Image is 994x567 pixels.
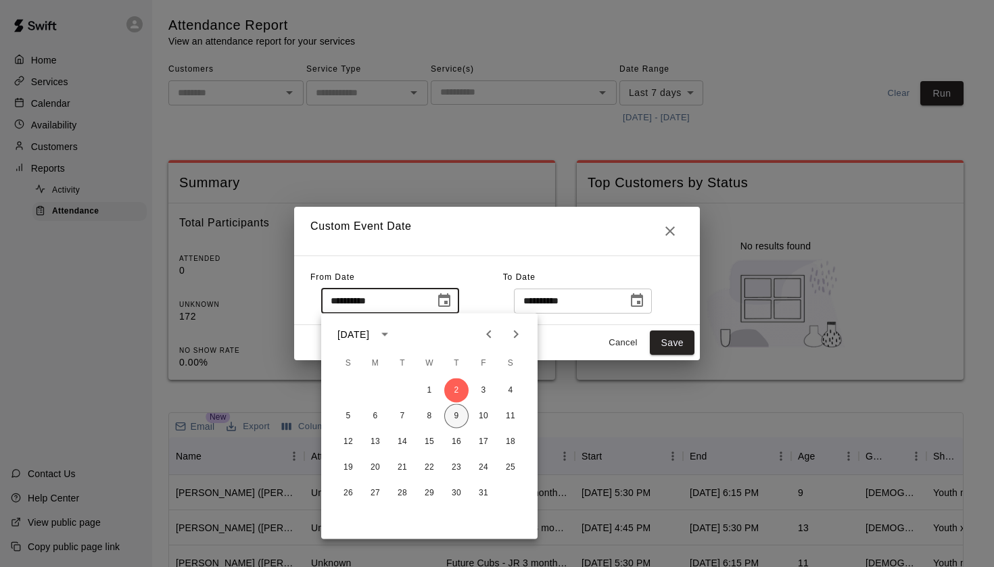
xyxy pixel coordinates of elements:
button: Close [657,218,684,245]
button: 30 [444,481,469,506]
button: Choose date, selected date is Oct 9, 2025 [623,287,650,314]
button: 20 [363,455,387,480]
button: 14 [390,430,415,454]
span: Monday [363,350,387,377]
span: Friday [471,350,496,377]
button: 11 [498,404,523,428]
button: 3 [471,378,496,403]
button: 28 [390,481,415,506]
span: Sunday [336,350,360,377]
button: 24 [471,455,496,480]
button: Save [650,330,694,355]
button: Previous month [475,321,502,348]
button: 31 [471,481,496,506]
button: calendar view is open, switch to year view [373,323,396,346]
button: 26 [336,481,360,506]
button: 29 [417,481,442,506]
button: 10 [471,404,496,428]
button: 27 [363,481,387,506]
button: 16 [444,430,469,454]
button: 15 [417,430,442,454]
button: 2 [444,378,469,403]
button: 4 [498,378,523,403]
button: 7 [390,404,415,428]
span: Saturday [498,350,523,377]
button: 6 [363,404,387,428]
span: Wednesday [417,350,442,377]
button: 1 [417,378,442,403]
span: Tuesday [390,350,415,377]
button: 12 [336,430,360,454]
button: 5 [336,404,360,428]
div: [DATE] [337,327,369,341]
span: From Date [310,272,355,282]
button: 22 [417,455,442,480]
button: Cancel [601,332,644,353]
button: 21 [390,455,415,480]
button: Choose date, selected date is Oct 2, 2025 [431,287,458,314]
button: 9 [444,404,469,428]
button: 18 [498,430,523,454]
button: Next month [502,321,529,348]
button: 17 [471,430,496,454]
h2: Custom Event Date [294,207,700,255]
span: Thursday [444,350,469,377]
button: 19 [336,455,360,480]
button: 25 [498,455,523,480]
span: To Date [503,272,536,282]
button: 13 [363,430,387,454]
button: 23 [444,455,469,480]
button: 8 [417,404,442,428]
